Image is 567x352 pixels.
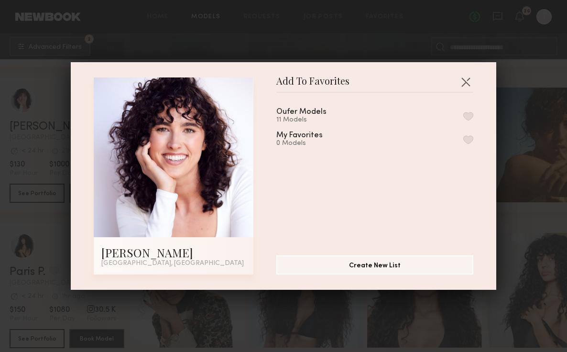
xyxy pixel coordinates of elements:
[458,74,473,89] button: Close
[276,132,323,140] div: My Favorites
[276,108,327,116] div: Oufer Models
[101,260,246,267] div: [GEOGRAPHIC_DATA], [GEOGRAPHIC_DATA]
[276,77,349,92] span: Add To Favorites
[276,140,346,147] div: 0 Models
[276,255,473,275] button: Create New List
[276,116,349,124] div: 11 Models
[101,245,246,260] div: [PERSON_NAME]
